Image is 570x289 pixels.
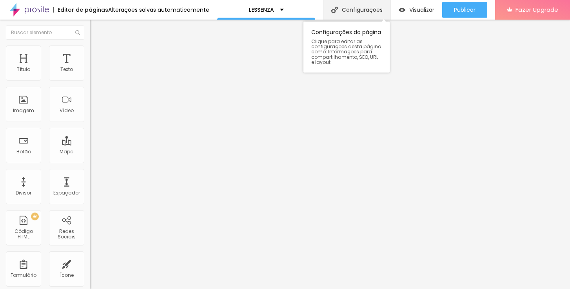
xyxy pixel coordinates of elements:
div: Editor de páginas [53,7,108,13]
p: LESSENZA [249,7,274,13]
div: Vídeo [60,108,74,113]
button: Publicar [442,2,487,18]
div: Ícone [60,273,74,278]
img: Icone [331,7,338,13]
span: Clique para editar as configurações desta página como: Informações para compartilhamento, SEO, UR... [311,39,382,65]
input: Buscar elemento [6,25,84,40]
div: Mapa [60,149,74,154]
img: Icone [75,30,80,35]
img: view-1.svg [399,7,405,13]
button: Visualizar [391,2,442,18]
div: Espaçador [53,190,80,196]
div: Botão [16,149,31,154]
div: Formulário [11,273,36,278]
span: Visualizar [409,7,434,13]
div: Código HTML [8,229,39,240]
span: Fazer Upgrade [516,6,558,13]
div: Redes Sociais [51,229,82,240]
div: Alterações salvas automaticamente [108,7,209,13]
div: Imagem [13,108,34,113]
span: Publicar [454,7,476,13]
div: Divisor [16,190,31,196]
div: Configurações da página [303,22,390,73]
div: Texto [60,67,73,72]
div: Título [17,67,30,72]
